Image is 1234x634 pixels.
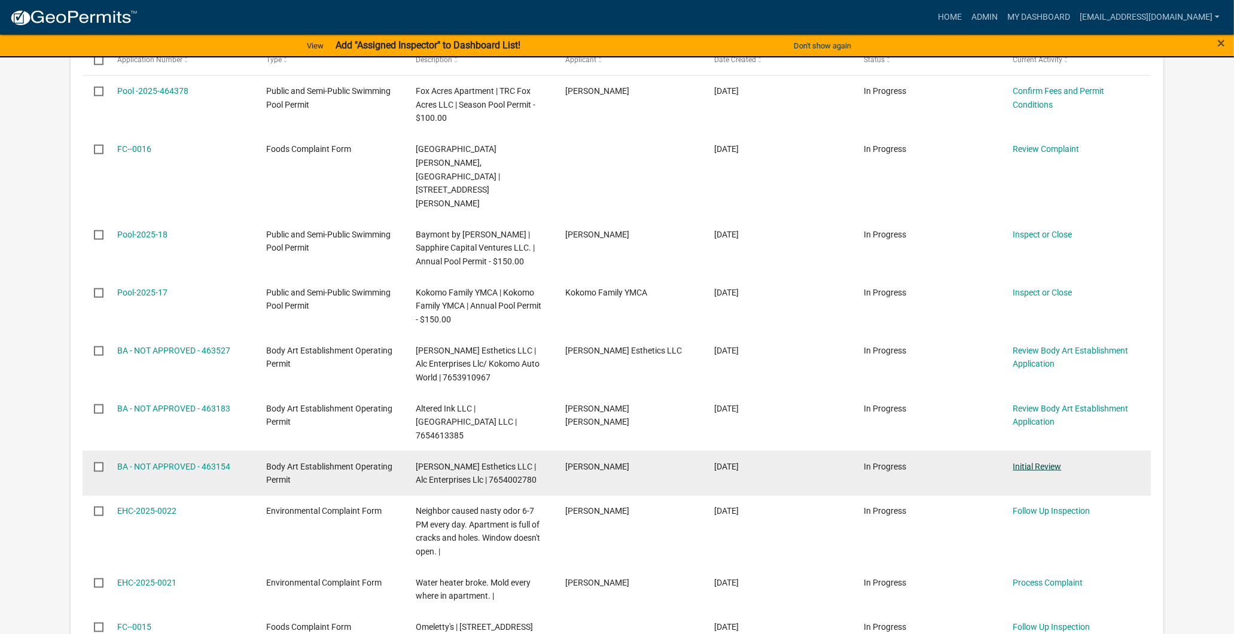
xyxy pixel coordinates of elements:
[864,346,906,355] span: In Progress
[117,578,176,587] a: EHC-2025-0021
[255,46,404,75] datatable-header-cell: Type
[714,56,756,64] span: Date Created
[1013,404,1129,427] a: Review Body Art Establishment Application
[864,144,906,154] span: In Progress
[703,46,852,75] datatable-header-cell: Date Created
[266,56,282,64] span: Type
[1013,622,1090,632] a: Follow Up Inspection
[1013,288,1072,297] a: Inspect or Close
[864,86,906,96] span: In Progress
[933,6,967,29] a: Home
[565,578,629,587] span: Yen Dang
[1217,35,1225,51] span: ×
[416,506,540,556] span: Neighbor caused nasty odor 6-7 PM every day. Apartment is full of cracks and holes. Window doesn'...
[302,36,328,56] a: View
[1075,6,1224,29] a: [EMAIL_ADDRESS][DOMAIN_NAME]
[1013,144,1080,154] a: Review Complaint
[565,462,629,471] span: Stephanie Gingerich
[336,39,520,51] strong: Add "Assigned Inspector" to Dashboard List!
[416,578,531,601] span: Water heater broke. Mold every where in apartment. |
[117,622,151,632] a: FC--0015
[1013,56,1063,64] span: Current Activity
[714,462,739,471] span: 08/13/2025
[266,288,391,311] span: Public and Semi-Public Swimming Pool Permit
[416,288,541,325] span: Kokomo Family YMCA | Kokomo Family YMCA | Annual Pool Permit - $150.00
[714,578,739,587] span: 08/12/2025
[1013,230,1072,239] a: Inspect or Close
[714,86,739,96] span: 08/15/2025
[864,404,906,413] span: In Progress
[106,46,255,75] datatable-header-cell: Application Number
[266,462,392,485] span: Body Art Establishment Operating Permit
[864,288,906,297] span: In Progress
[565,404,629,427] span: Matthew Thomas Johnson
[404,46,554,75] datatable-header-cell: Description
[864,506,906,516] span: In Progress
[714,404,739,413] span: 08/13/2025
[565,86,629,96] span: Richard Vandall
[1217,36,1225,50] button: Close
[117,144,151,154] a: FC--0016
[1013,462,1062,471] a: Initial Review
[554,46,703,75] datatable-header-cell: Applicant
[117,86,188,96] a: Pool -2025-464378
[565,230,629,239] span: Kimberly Trilling
[1013,86,1105,109] a: Confirm Fees and Permit Conditions
[967,6,1003,29] a: Admin
[117,230,167,239] a: Pool-2025-18
[266,86,391,109] span: Public and Semi-Public Swimming Pool Permit
[565,506,629,516] span: Yen Dang
[714,346,739,355] span: 08/13/2025
[565,56,596,64] span: Applicant
[714,288,739,297] span: 08/14/2025
[565,288,647,297] span: Kokomo Family YMCA
[416,86,535,123] span: Fox Acres Apartment | TRC Fox Acres LLC | Season Pool Permit - $100.00
[83,46,105,75] datatable-header-cell: Select
[117,462,230,471] a: BA - NOT APPROVED - 463154
[266,578,382,587] span: Environmental Complaint Form
[117,346,230,355] a: BA - NOT APPROVED - 463527
[1001,46,1151,75] datatable-header-cell: Current Activity
[864,230,906,239] span: In Progress
[117,404,230,413] a: BA - NOT APPROVED - 463183
[1013,578,1083,587] a: Process Complaint
[864,622,906,632] span: In Progress
[266,622,351,632] span: Foods Complaint Form
[416,230,535,267] span: Baymont by Wyndham Kokomo | Sapphire Capital Ventures LLC. | Annual Pool Permit - $150.00
[789,36,856,56] button: Don't show again
[416,346,540,383] span: Jacqueline Scott Esthetics LLC | Alc Enterprises Llc/ Kokomo Auto World | 7653910967
[266,506,382,516] span: Environmental Complaint Form
[864,462,906,471] span: In Progress
[416,462,537,485] span: Stephanie Gingerich Esthetics LLC | Alc Enterprises Llc | 7654002780
[852,46,1002,75] datatable-header-cell: Status
[416,144,500,208] span: Kroger Dixon Road Kokomo,IN | 605 N Dixon Rd, Kokomo, IN 46901
[266,144,351,154] span: Foods Complaint Form
[714,230,739,239] span: 08/14/2025
[714,506,739,516] span: 08/13/2025
[266,404,392,427] span: Body Art Establishment Operating Permit
[864,56,885,64] span: Status
[117,56,182,64] span: Application Number
[1013,506,1090,516] a: Follow Up Inspection
[714,144,739,154] span: 08/14/2025
[117,288,167,297] a: Pool-2025-17
[714,622,739,632] span: 08/12/2025
[266,346,392,369] span: Body Art Establishment Operating Permit
[117,506,176,516] a: EHC-2025-0022
[416,56,452,64] span: Description
[266,230,391,253] span: Public and Semi-Public Swimming Pool Permit
[416,404,517,441] span: Altered Ink LLC | Center Road Plaza LLC | 7654613385
[1013,346,1129,369] a: Review Body Art Establishment Application
[1003,6,1075,29] a: My Dashboard
[864,578,906,587] span: In Progress
[565,346,682,355] span: Jacqueline Scott Esthetics LLC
